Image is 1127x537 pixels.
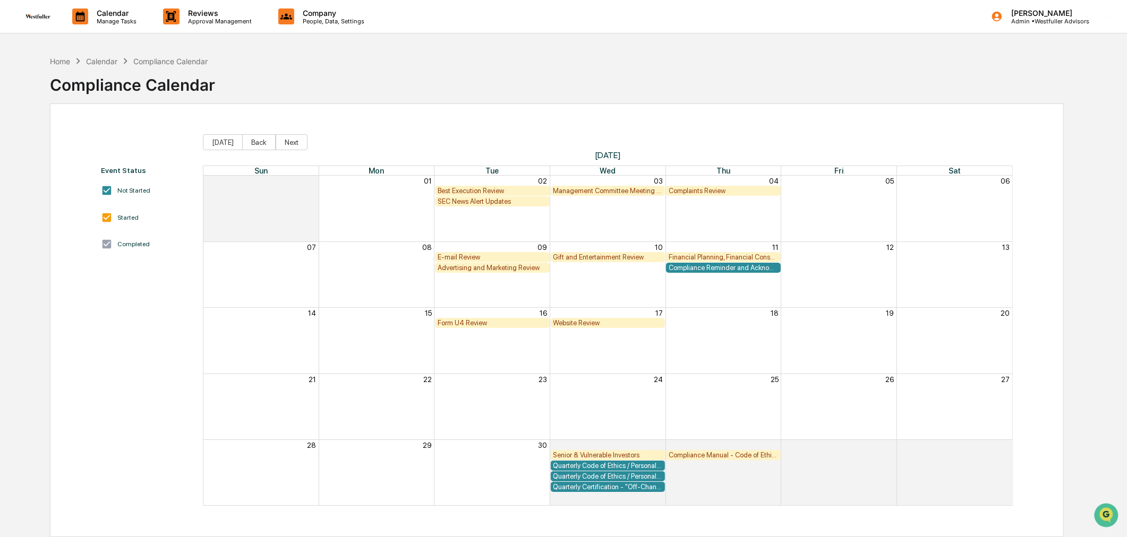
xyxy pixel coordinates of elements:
[834,166,843,175] span: Fri
[254,166,268,175] span: Sun
[307,441,316,449] button: 28
[21,237,67,248] span: Data Lookup
[885,375,894,384] button: 26
[242,134,276,150] button: Back
[716,166,730,175] span: Thu
[485,166,499,175] span: Tue
[886,309,894,317] button: 19
[369,166,384,175] span: Mon
[438,319,547,327] div: Form U4 Review
[21,217,69,228] span: Preclearance
[165,116,193,128] button: See all
[294,8,370,18] p: Company
[48,92,146,100] div: We're available if you need us!
[1001,309,1010,317] button: 20
[48,81,174,92] div: Start new chat
[1000,441,1010,449] button: 04
[1001,375,1010,384] button: 27
[11,22,193,39] p: How can we help?
[539,177,548,185] button: 02
[117,240,150,248] div: Completed
[50,67,215,94] div: Compliance Calendar
[553,187,663,195] div: Management Committee Meeting Review
[180,18,257,25] p: Approval Management
[538,243,548,252] button: 09
[308,309,316,317] button: 14
[769,177,779,185] button: 04
[309,375,316,384] button: 21
[771,309,779,317] button: 18
[73,213,136,232] a: 🗄️Attestations
[425,309,432,317] button: 15
[539,375,548,384] button: 23
[885,177,894,185] button: 05
[553,319,663,327] div: Website Review
[422,243,432,252] button: 08
[438,197,547,205] div: SEC News Alert Updates
[669,253,778,261] div: Financial Planning, Financial Consulting, & Wealth Management Review
[669,264,778,272] div: Compliance Reminder and Acknowledgment: Pre-Clearance of Personal Securities Transactions
[949,166,961,175] span: Sat
[438,253,547,261] div: E-mail Review
[654,375,663,384] button: 24
[11,238,19,247] div: 🔎
[772,243,779,252] button: 11
[11,81,30,100] img: 1746055101610-c473b297-6a78-478c-a979-82029cc54cd1
[423,441,432,449] button: 29
[88,8,142,18] p: Calendar
[94,144,116,153] span: [DATE]
[669,187,778,195] div: Complaints Review
[655,309,663,317] button: 17
[88,144,92,153] span: •
[117,214,139,221] div: Started
[1003,18,1089,25] p: Admin • Westfuller Advisors
[11,218,19,227] div: 🖐️
[654,177,663,185] button: 03
[117,187,150,194] div: Not Started
[600,166,616,175] span: Wed
[86,57,117,66] div: Calendar
[539,441,548,449] button: 30
[203,166,1013,506] div: Month View
[88,173,92,181] span: •
[77,218,86,227] div: 🗄️
[88,18,142,25] p: Manage Tasks
[424,177,432,185] button: 01
[180,8,257,18] p: Reviews
[770,441,779,449] button: 02
[133,57,208,66] div: Compliance Calendar
[771,375,779,384] button: 25
[553,472,663,480] div: Quarterly Code of Ethics / Personal Transaction Attestations
[553,253,663,261] div: Gift and Entertainment Review
[106,263,129,271] span: Pylon
[307,243,316,252] button: 07
[88,217,132,228] span: Attestations
[1003,8,1089,18] p: [PERSON_NAME]
[11,134,28,151] img: Rachel Stanley
[203,150,1013,160] span: [DATE]
[309,177,316,185] button: 31
[423,375,432,384] button: 22
[438,187,547,195] div: Best Execution Review
[655,441,663,449] button: 01
[885,441,894,449] button: 03
[25,14,51,19] img: logo
[6,213,73,232] a: 🖐️Preclearance
[276,134,308,150] button: Next
[886,243,894,252] button: 12
[33,173,86,181] span: [PERSON_NAME]
[101,166,192,175] div: Event Status
[1093,502,1122,531] iframe: Open customer support
[294,18,370,25] p: People, Data, Settings
[540,309,548,317] button: 16
[6,233,71,252] a: 🔎Data Lookup
[655,243,663,252] button: 10
[94,173,116,181] span: [DATE]
[438,264,547,272] div: Advertising and Marketing Review
[553,462,663,470] div: Quarterly Code of Ethics / Personal Transaction Attestations
[669,451,778,459] div: Compliance Manual - Code of Ethics - Policies & Procedures - Employee Compliance Questionnaire: A...
[553,451,663,459] div: Senior & Vulnerable Investors
[75,263,129,271] a: Powered byPylon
